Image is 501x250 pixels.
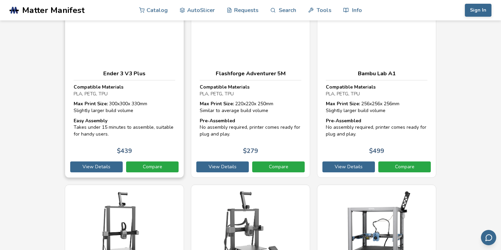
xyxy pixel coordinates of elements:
a: Compare [126,161,179,172]
div: Takes under 15 minutes to assemble, suitable for handy users. [74,118,175,138]
button: Sign In [465,4,491,17]
span: Matter Manifest [22,5,85,15]
strong: Max Print Size: [326,100,360,107]
a: View Details [70,161,123,172]
a: Compare [378,161,431,172]
strong: Easy Assembly [74,118,107,124]
p: $ 499 [369,147,384,155]
div: 220 x 220 x 250 mm Similar to average build volume [200,100,301,114]
a: Compare [252,161,305,172]
strong: Compatible Materials [200,84,249,90]
div: No assembly required, printer comes ready for plug and play. [326,118,427,138]
p: $ 439 [117,147,132,155]
strong: Max Print Size: [200,100,234,107]
h3: Bambu Lab A1 [326,70,427,77]
strong: Compatible Materials [326,84,376,90]
button: Send feedback via email [481,230,496,245]
span: PLA, PETG, TPU [74,91,108,97]
p: $ 279 [243,147,258,155]
strong: Max Print Size: [74,100,108,107]
span: PLA, PETG, TPU [200,91,234,97]
a: View Details [322,161,375,172]
div: No assembly required, printer comes ready for plug and play. [200,118,301,138]
strong: Compatible Materials [74,84,123,90]
h3: Ender 3 V3 Plus [74,70,175,77]
strong: Pre-Assembled [200,118,235,124]
div: 300 x 300 x 330 mm Slightly larger build volume [74,100,175,114]
a: View Details [196,161,249,172]
div: 256 x 256 x 256 mm Slightly larger build volume [326,100,427,114]
span: PLA, PETG, TPU [326,91,360,97]
h3: Flashforge Adventurer 5M [200,70,301,77]
strong: Pre-Assembled [326,118,361,124]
